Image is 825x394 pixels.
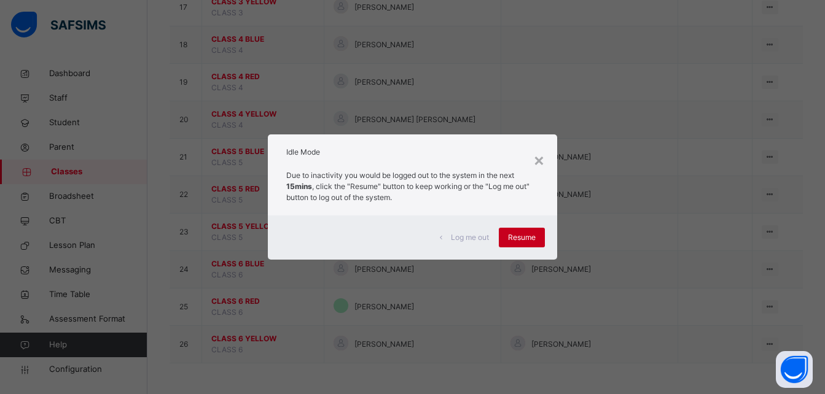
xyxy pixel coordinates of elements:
strong: 15mins [286,182,312,191]
h2: Idle Mode [286,147,538,158]
div: × [533,147,545,172]
button: Open asap [776,351,813,388]
span: Resume [508,232,536,243]
span: Log me out [451,232,489,243]
p: Due to inactivity you would be logged out to the system in the next , click the "Resume" button t... [286,170,538,203]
